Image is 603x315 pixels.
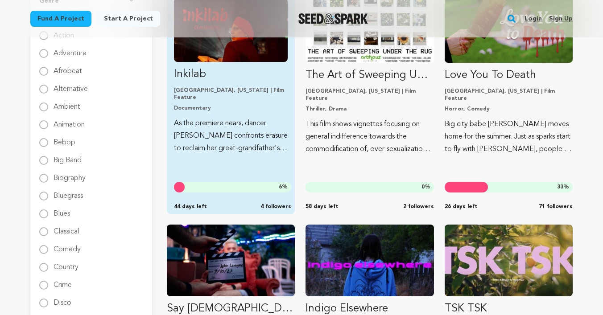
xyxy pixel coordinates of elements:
span: 0 [421,184,425,190]
p: [GEOGRAPHIC_DATA], [US_STATE] | Film Feature [445,88,573,102]
label: Comedy [54,239,81,253]
label: Adventure [54,43,87,57]
span: 4 followers [260,203,291,210]
label: Alternative [54,78,88,93]
p: [GEOGRAPHIC_DATA], [US_STATE] | Film Feature [306,88,434,102]
p: Big city babe [PERSON_NAME] moves home for the summer. Just as sparks start to fly with [PERSON_N... [445,118,573,155]
p: Horror, Comedy [445,106,573,113]
label: Bluegrass [54,185,83,200]
a: Seed&Spark Homepage [298,13,368,24]
img: Seed&Spark Logo Dark Mode [298,13,368,24]
a: Login [525,12,542,26]
p: Documentary [174,105,288,112]
p: Inkilab [174,67,288,82]
span: 6 [279,184,282,190]
a: Fund a project [30,11,91,27]
label: Big Band [54,150,82,164]
span: 33 [557,184,563,190]
p: Love You To Death [445,68,573,82]
label: Crime [54,274,72,289]
span: 26 days left [445,203,478,210]
span: 58 days left [306,203,339,210]
p: This film shows vignettes focusing on general indifference towards the commodification of, over-s... [306,118,434,155]
span: 71 followers [539,203,573,210]
label: Country [54,257,78,271]
label: Bebop [54,132,75,146]
label: Afrobeat [54,61,82,75]
label: Animation [54,114,85,128]
span: 2 followers [403,203,434,210]
label: Classical [54,221,79,235]
label: Blues [54,203,70,217]
label: Ambient [54,96,80,110]
a: Start a project [97,11,160,27]
span: % [279,184,288,191]
p: The Art of Sweeping Under The Rug [306,68,434,82]
span: % [557,184,569,191]
span: % [421,184,430,191]
a: Sign up [549,12,573,26]
label: Disco [54,292,71,307]
p: As the premiere nears, dancer [PERSON_NAME] confronts erasure to reclaim her great-grandfather's ... [174,117,288,155]
p: Thriller, Drama [306,106,434,113]
label: Biography [54,168,86,182]
p: [GEOGRAPHIC_DATA], [US_STATE] | Film Feature [174,87,288,101]
span: 44 days left [174,203,207,210]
